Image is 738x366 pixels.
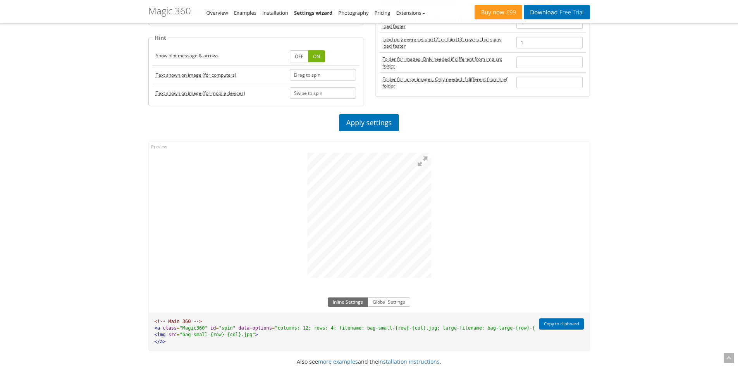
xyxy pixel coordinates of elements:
span: "bag-small-{row}-{col}.jpg" [180,332,255,337]
span: = [216,325,218,331]
span: <!-- Main 360 --> [155,319,202,324]
span: <a [155,325,160,331]
span: £99 [504,9,516,15]
acronym: filepath [382,56,510,69]
acronym: mobile-hint-text [156,90,245,96]
a: Installation [262,9,288,16]
a: Apply settings [339,114,399,131]
span: Free Trial [557,9,583,15]
p: Also see and the . [143,357,596,366]
acronym: row-increment [382,36,510,49]
span: <img [155,332,166,337]
a: Pricing [374,9,390,16]
span: id [210,325,216,331]
span: = [177,332,179,337]
span: "columns: 12; rows: 4; filename: bag-small-{row}-{col}.jpg; large-filename: bag-large-{row}-{col}... [275,325,560,331]
legend: Hint [153,33,168,42]
a: Settings wizard [294,9,332,16]
span: data-options [238,325,272,331]
span: = [272,325,275,331]
span: = [177,325,179,331]
button: Copy to clipboard [539,318,583,330]
span: class [163,325,177,331]
a: ON [308,50,325,62]
span: src [169,332,177,337]
a: Extensions [396,9,425,16]
a: more examples [318,358,358,365]
a: Photography [338,9,368,16]
acronym: large-filepath [382,76,510,89]
h1: Magic 360 [148,6,191,16]
a: DownloadFree Trial [524,5,590,19]
acronym: hint [156,52,218,59]
span: > [255,332,258,337]
a: Buy now£99 [475,5,522,19]
acronym: hint-text [156,72,236,78]
a: Overview [206,9,228,16]
a: OFF [290,50,308,62]
button: Inline Settings [328,297,368,307]
button: Global Settings [368,297,410,307]
span: "spin" [219,325,236,331]
a: installation instructions [378,358,440,365]
span: "Magic360" [180,325,208,331]
span: </a> [155,339,166,344]
a: Examples [234,9,256,16]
